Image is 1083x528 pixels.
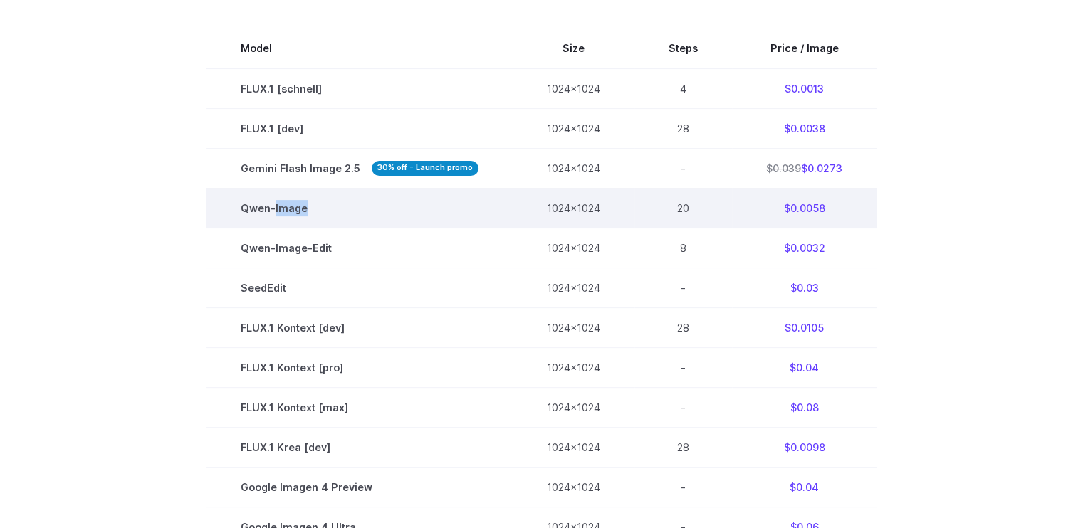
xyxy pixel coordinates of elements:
td: $0.0058 [732,188,877,228]
td: $0.0013 [732,68,877,109]
td: 1024x1024 [513,387,634,427]
td: $0.04 [732,468,877,507]
td: $0.08 [732,387,877,427]
td: 1024x1024 [513,268,634,307]
s: $0.039 [766,162,801,174]
td: 28 [634,428,732,468]
td: 4 [634,68,732,109]
td: FLUX.1 [schnell] [206,68,513,109]
td: FLUX.1 Kontext [pro] [206,347,513,387]
td: - [634,268,732,307]
td: FLUX.1 Kontext [max] [206,387,513,427]
td: $0.0032 [732,228,877,268]
td: FLUX.1 [dev] [206,108,513,148]
td: 1024x1024 [513,468,634,507]
td: 8 [634,228,732,268]
th: Price / Image [732,28,877,68]
td: $0.03 [732,268,877,307]
td: - [634,347,732,387]
td: 1024x1024 [513,108,634,148]
td: $0.0038 [732,108,877,148]
td: 1024x1024 [513,188,634,228]
td: SeedEdit [206,268,513,307]
td: 1024x1024 [513,307,634,347]
th: Model [206,28,513,68]
span: Gemini Flash Image 2.5 [241,160,478,176]
td: $0.0105 [732,307,877,347]
td: FLUX.1 Krea [dev] [206,428,513,468]
td: 20 [634,188,732,228]
th: Size [513,28,634,68]
td: 1024x1024 [513,68,634,109]
strong: 30% off - Launch promo [372,161,478,176]
td: - [634,148,732,188]
td: $0.0098 [732,428,877,468]
td: - [634,387,732,427]
td: 1024x1024 [513,428,634,468]
td: $0.0273 [732,148,877,188]
td: Qwen-Image [206,188,513,228]
td: 1024x1024 [513,148,634,188]
td: FLUX.1 Kontext [dev] [206,307,513,347]
td: - [634,468,732,507]
td: Google Imagen 4 Preview [206,468,513,507]
td: 1024x1024 [513,228,634,268]
td: 28 [634,108,732,148]
td: $0.04 [732,347,877,387]
td: Qwen-Image-Edit [206,228,513,268]
td: 1024x1024 [513,347,634,387]
th: Steps [634,28,732,68]
td: 28 [634,307,732,347]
